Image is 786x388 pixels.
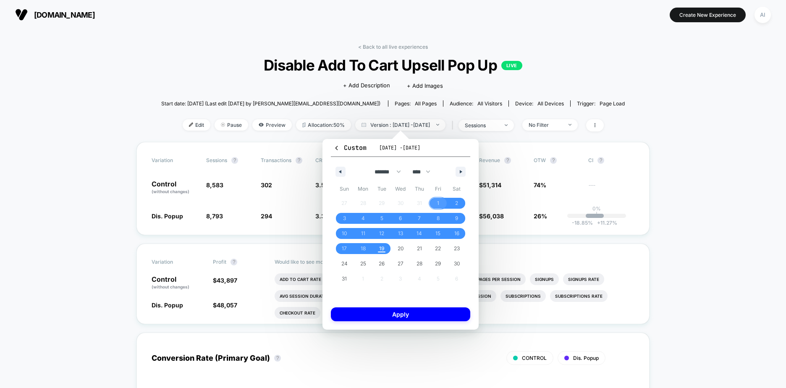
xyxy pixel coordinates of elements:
span: 11 [361,226,365,241]
span: all pages [415,100,437,107]
span: $ [479,181,501,189]
span: Tue [372,182,391,196]
button: 13 [391,226,410,241]
span: 28 [417,256,422,271]
button: ? [550,157,557,164]
img: rebalance [302,123,306,127]
span: 23 [454,241,460,256]
button: 10 [335,226,354,241]
span: Sessions [206,157,227,163]
button: AI [752,6,773,24]
button: [DOMAIN_NAME] [13,8,97,21]
span: Wed [391,182,410,196]
button: 5 [372,211,391,226]
span: 8,583 [206,181,223,189]
span: CONTROL [522,355,547,361]
button: 8 [429,211,448,226]
li: Signups Rate [563,273,604,285]
span: Profit [213,259,226,265]
a: < Back to all live experiences [358,44,428,50]
p: Control [152,276,204,290]
li: Subscriptions [500,290,546,302]
div: No Filter [529,122,562,128]
span: 24 [341,256,348,271]
span: 13 [398,226,403,241]
button: 11 [354,226,373,241]
span: Sat [447,182,466,196]
span: 21 [417,241,422,256]
img: end [436,124,439,126]
span: Dis. Popup [573,355,599,361]
button: 16 [447,226,466,241]
span: all devices [537,100,564,107]
span: 29 [435,256,441,271]
span: $ [213,277,237,284]
div: Audience: [450,100,502,107]
span: Mon [354,182,373,196]
span: Variation [152,157,198,164]
span: 6 [399,211,402,226]
span: Version : [DATE] - [DATE] [355,119,445,131]
p: 0% [592,205,601,212]
span: Disable Add To Cart Upsell Pop Up [184,56,601,74]
span: 14 [417,226,422,241]
span: -18.85 % [572,220,593,226]
button: 25 [354,256,373,271]
p: LIVE [501,61,522,70]
button: 27 [391,256,410,271]
button: 29 [429,256,448,271]
button: ? [231,157,238,164]
span: 30 [454,256,460,271]
div: Trigger: [577,100,625,107]
span: [DATE] - [DATE] [379,144,420,151]
img: end [569,124,571,126]
button: 19 [372,241,391,256]
span: + Add Description [343,81,390,90]
span: 74% [534,181,546,189]
span: 48,057 [217,301,237,309]
button: ? [296,157,302,164]
span: CI [588,157,634,164]
span: 26 [379,256,385,271]
span: 8,793 [206,212,223,220]
span: Fri [429,182,448,196]
span: Variation [152,259,198,265]
span: Custom [333,144,367,152]
span: Preview [252,119,292,131]
span: 20 [398,241,403,256]
span: 51,314 [483,181,501,189]
span: Transactions [261,157,291,163]
button: 28 [410,256,429,271]
span: Start date: [DATE] (Last edit [DATE] by [PERSON_NAME][EMAIL_ADDRESS][DOMAIN_NAME]) [161,100,380,107]
span: 22 [435,241,441,256]
button: ? [274,355,281,362]
button: 31 [335,271,354,286]
span: (without changes) [152,284,189,289]
button: 17 [335,241,354,256]
span: Dis. Popup [152,212,183,220]
li: Subscriptions Rate [550,290,608,302]
span: 12 [379,226,384,241]
button: Custom[DATE] -[DATE] [331,143,470,157]
span: 17 [342,241,347,256]
button: 9 [447,211,466,226]
span: | [450,119,458,131]
button: 23 [447,241,466,256]
button: 1 [429,196,448,211]
li: Avg Session Duration [275,290,337,302]
span: Pause [215,119,248,131]
img: end [505,124,508,126]
span: 15 [435,226,440,241]
span: 294 [261,212,272,220]
li: Pages Per Session [472,273,526,285]
button: 26 [372,256,391,271]
span: Page Load [600,100,625,107]
button: ? [504,157,511,164]
span: 2 [455,196,458,211]
span: OTW [534,157,580,164]
li: Signups [530,273,559,285]
button: 3 [335,211,354,226]
p: Would like to see more reports? [275,259,635,265]
li: Add To Cart Rate [275,273,326,285]
span: 9 [455,211,458,226]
